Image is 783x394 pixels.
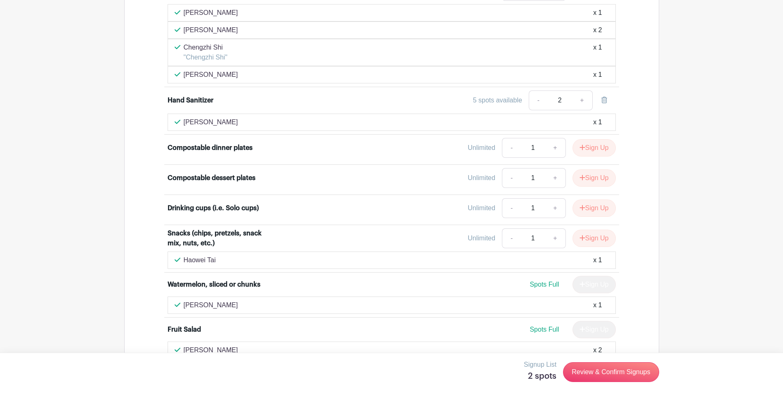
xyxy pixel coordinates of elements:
span: Spots Full [530,281,559,288]
div: Compostable dinner plates [168,143,253,153]
a: - [529,90,548,110]
div: x 1 [593,8,602,18]
a: + [545,228,565,248]
button: Sign Up [572,230,616,247]
h5: 2 spots [524,371,556,381]
p: "Chengzhi Shi" [184,52,228,62]
button: Sign Up [572,139,616,157]
div: Unlimited [468,173,495,183]
a: + [572,90,592,110]
div: Unlimited [468,143,495,153]
p: [PERSON_NAME] [184,117,238,127]
p: [PERSON_NAME] [184,300,238,310]
div: Snacks (chips, pretzels, snack mix, nuts, etc.) [168,228,270,248]
a: + [545,138,565,158]
p: Haowei Tai [184,255,216,265]
p: [PERSON_NAME] [184,8,238,18]
button: Sign Up [572,169,616,187]
div: Compostable dessert plates [168,173,255,183]
p: Signup List [524,360,556,370]
a: + [545,198,565,218]
div: Hand Sanitizer [168,95,213,105]
span: Spots Full [530,326,559,333]
div: Drinking cups (i.e. Solo cups) [168,203,259,213]
div: x 1 [593,117,602,127]
div: x 1 [593,300,602,310]
p: [PERSON_NAME] [184,70,238,80]
div: 5 spots available [473,95,522,105]
div: x 2 [593,25,602,35]
div: x 1 [593,255,602,265]
p: [PERSON_NAME] [184,345,238,355]
div: Fruit Salad [168,325,201,335]
p: Chengzhi Shi [184,43,228,52]
div: x 1 [593,43,602,62]
a: - [502,228,521,248]
div: Unlimited [468,203,495,213]
p: [PERSON_NAME] [184,25,238,35]
a: Review & Confirm Signups [563,362,659,382]
button: Sign Up [572,199,616,217]
div: x 2 [593,345,602,355]
div: Unlimited [468,233,495,243]
a: - [502,168,521,188]
div: Watermelon, sliced or chunks [168,280,260,290]
a: - [502,138,521,158]
a: - [502,198,521,218]
div: x 1 [593,70,602,80]
a: + [545,168,565,188]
